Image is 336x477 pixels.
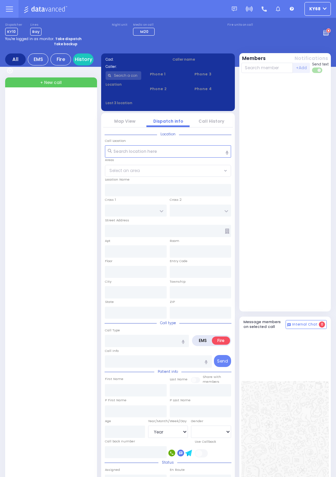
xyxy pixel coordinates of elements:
[157,132,179,137] span: Location
[319,321,325,328] span: 0
[5,53,26,65] div: All
[148,419,188,424] div: Year/Month/Week/Day
[55,36,82,41] strong: Take dispatch
[105,238,110,243] label: Apt
[106,82,142,87] label: Location
[105,328,120,333] label: Call Type
[5,28,18,36] span: KY10
[295,55,328,62] button: Notifications
[105,419,111,424] label: Age
[106,71,142,80] input: Search a contact
[170,377,188,382] label: Last Name
[112,23,127,27] label: Night unit
[292,322,317,327] span: Internal Chat
[312,67,323,74] label: Turn off text
[170,467,185,472] label: En Route
[105,197,116,202] label: Cross 1
[154,369,181,374] span: Patient info
[106,64,164,69] label: Caller:
[309,6,321,12] span: ky68
[287,323,291,327] img: comment-alt.png
[157,320,179,326] span: Call type
[203,375,221,379] small: Share with
[5,36,54,41] span: You're logged in as monitor.
[243,320,286,329] h5: Message members on selected call
[170,398,191,403] label: P Last Name
[170,197,182,202] label: Cross 2
[105,439,135,444] label: Call back number
[150,86,186,92] span: Phone 2
[312,62,329,67] span: Send text
[140,29,148,34] span: M20
[203,379,219,384] span: members
[195,439,216,444] label: Use Callback
[170,238,179,243] label: Room
[40,79,62,86] span: + New call
[5,23,22,27] label: Dispatcher
[227,23,253,27] label: Fire units on call
[225,229,229,234] span: Other building occupants
[105,218,129,223] label: Street Address
[212,337,230,345] label: Fire
[105,145,231,158] input: Search location here
[286,320,327,329] button: Internal Chat 0
[73,53,94,65] a: History
[106,100,168,106] label: Last 3 location
[232,7,237,12] img: message.svg
[194,71,230,77] span: Phone 3
[214,355,231,367] button: Send
[105,348,119,353] label: Call Info
[170,299,175,304] label: ZIP
[24,5,69,13] img: Logo
[193,337,212,345] label: EMS
[199,118,224,124] a: Call History
[170,279,185,284] label: Township
[105,259,112,264] label: Floor
[28,53,48,65] div: EMS
[191,419,203,424] label: Gender
[105,398,127,403] label: P First Name
[105,177,130,182] label: Location Name
[30,28,41,36] span: Bay
[109,168,140,174] span: Select an area
[153,118,183,124] a: Dispatch info
[54,41,77,47] strong: Take backup
[105,158,114,162] label: Areas
[150,71,186,77] span: Phone 1
[105,467,120,472] label: Assigned
[106,57,164,62] label: Cad:
[133,23,157,27] label: Medic on call
[304,2,331,16] button: ky68
[172,57,231,62] label: Caller name
[114,118,135,124] a: Map View
[50,53,71,65] div: Fire
[30,23,41,27] label: Lines
[105,138,126,143] label: Call Location
[158,460,177,465] span: Status
[194,86,230,92] span: Phone 4
[242,55,266,62] button: Members
[105,279,111,284] label: City
[105,377,123,381] label: First Name
[241,63,293,73] input: Search member
[170,259,188,264] label: Entry Code
[105,299,114,304] label: State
